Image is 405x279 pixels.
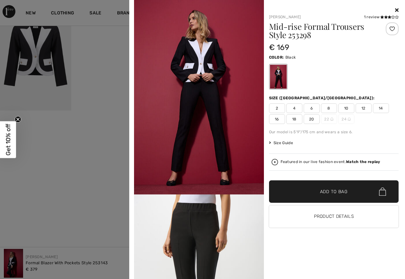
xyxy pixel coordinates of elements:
span: 22 [321,114,337,124]
button: Product Details [269,205,399,228]
div: Black [270,65,286,89]
button: Add to Bag [269,180,399,203]
div: 1 review [364,14,399,20]
strong: Watch the replay [346,160,380,164]
img: Bag.svg [379,187,386,196]
span: Get 10% off [4,124,12,155]
span: 20 [304,114,320,124]
span: Color: [269,55,284,60]
span: Black [285,55,296,60]
span: Add to Bag [320,188,348,195]
span: 6 [304,103,320,113]
span: € 169 [269,43,290,52]
img: ring-m.svg [330,118,333,121]
span: 8 [321,103,337,113]
span: Size Guide [269,140,293,146]
span: 16 [269,114,285,124]
img: Watch the replay [272,159,278,165]
span: 18 [286,114,302,124]
span: 14 [373,103,389,113]
a: [PERSON_NAME] [269,15,301,19]
button: Close teaser [15,116,21,122]
h1: Mid-rise Formal Trousers Style 253298 [269,22,377,39]
img: ring-m.svg [348,118,351,121]
span: 2 [269,103,285,113]
span: 10 [338,103,354,113]
span: 12 [356,103,372,113]
span: 4 [286,103,302,113]
span: 24 [338,114,354,124]
div: Size ([GEOGRAPHIC_DATA]/[GEOGRAPHIC_DATA]): [269,95,376,101]
div: Our model is 5'9"/175 cm and wears a size 6. [269,129,399,135]
div: Featured in our live fashion event. [281,160,380,164]
span: Chat [14,4,27,10]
